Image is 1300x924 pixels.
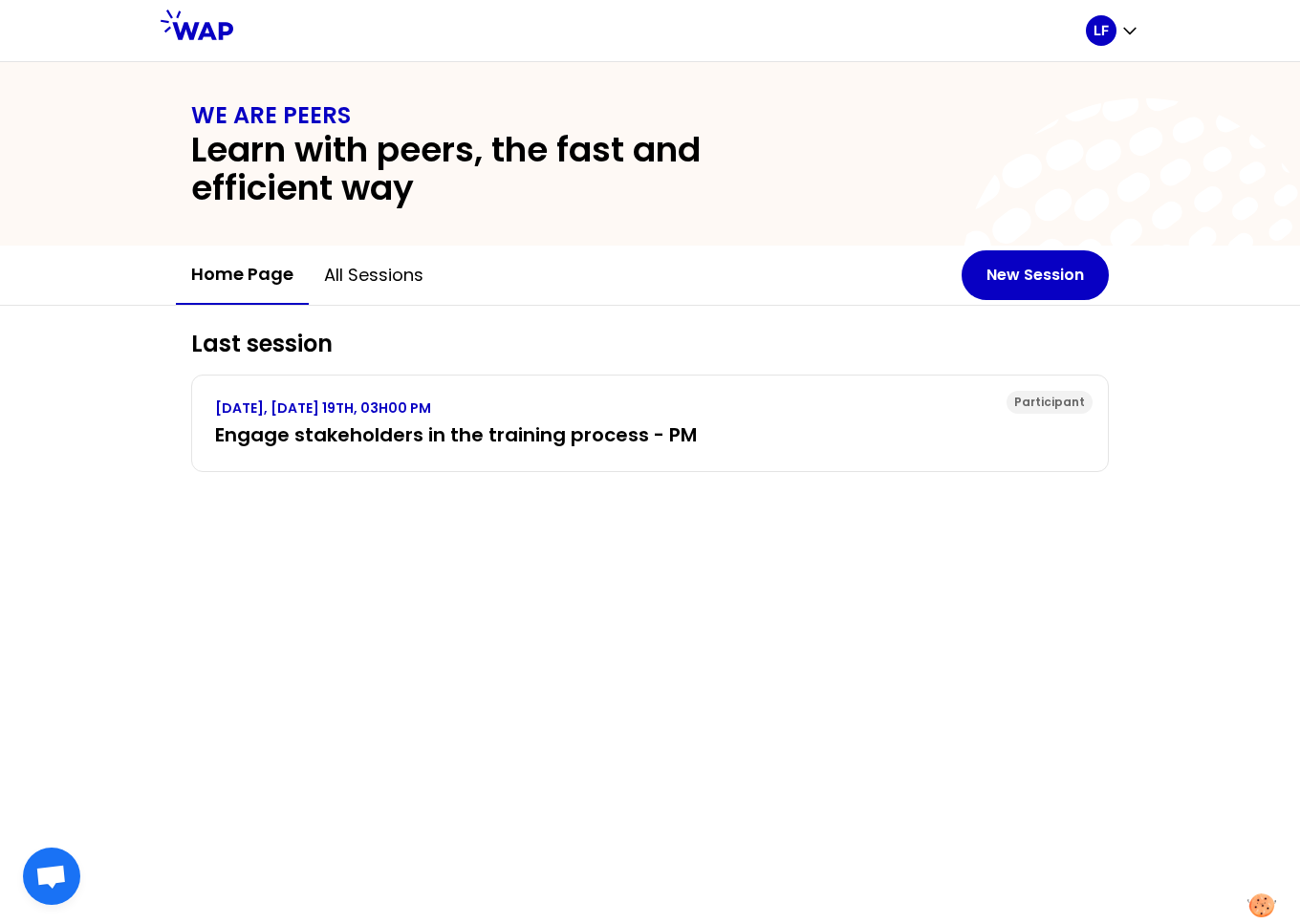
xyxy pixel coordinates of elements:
[215,398,1085,418] p: [DATE], [DATE] 19TH, 03H00 PM
[309,247,439,304] button: All sessions
[23,848,80,905] div: Ouvrir le chat
[191,329,1109,359] h2: Last session
[215,421,1085,448] h3: Engage stakeholders in the training process - PM
[1086,15,1139,46] button: LF
[215,398,1085,448] a: [DATE], [DATE] 19TH, 03H00 PMEngage stakeholders in the training process - PM
[1094,21,1109,40] p: LF
[962,250,1109,300] button: New Session
[176,246,309,305] button: Home page
[191,131,834,207] h2: Learn with peers, the fast and efficient way
[191,100,1109,131] h1: WE ARE PEERS
[1007,391,1093,414] div: Participant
